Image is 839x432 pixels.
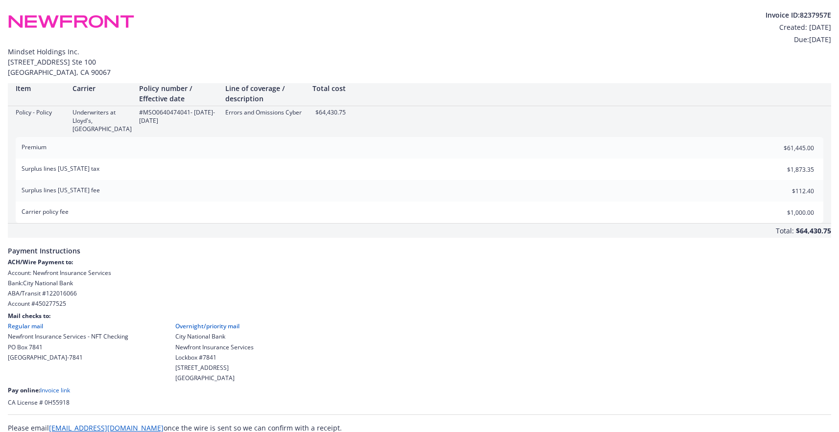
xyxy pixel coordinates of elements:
[756,205,820,220] input: 0.00
[8,46,831,77] span: Mindset Holdings Inc. [STREET_ADDRESS] Ste 100 [GEOGRAPHIC_DATA] , CA 90067
[766,10,831,20] div: Invoice ID: 8237957E
[8,299,831,308] div: Account # 450277525
[16,83,65,93] div: Item
[175,364,254,372] div: [STREET_ADDRESS]
[22,207,69,216] span: Carrier policy fee
[22,143,47,151] span: Premium
[8,398,831,407] div: CA License # 0H55918
[756,183,820,198] input: 0.00
[8,238,831,258] span: Payment Instructions
[175,353,254,362] div: Lockbox #7841
[312,108,346,116] div: $64,430.75
[22,164,99,173] span: Surplus lines [US_STATE] tax
[139,108,217,125] div: #MSO0640474041 - [DATE]-[DATE]
[40,386,70,394] a: Invoice link
[8,322,128,330] div: Regular mail
[175,332,254,341] div: City National Bank
[756,162,820,177] input: 0.00
[8,353,128,362] div: [GEOGRAPHIC_DATA]-7841
[8,279,831,287] div: Bank: City National Bank
[8,332,128,341] div: Newfront Insurance Services - NFT Checking
[175,374,254,382] div: [GEOGRAPHIC_DATA]
[796,224,831,238] div: $64,430.75
[8,312,831,320] div: Mail checks to:
[175,322,254,330] div: Overnight/priority mail
[72,83,131,93] div: Carrier
[225,83,304,104] div: Line of coverage / description
[8,386,40,394] span: Pay online:
[766,34,831,45] div: Due: [DATE]
[139,83,217,104] div: Policy number / Effective date
[22,186,100,194] span: Surplus lines [US_STATE] fee
[756,140,820,155] input: 0.00
[225,108,304,116] div: Errors and Omissions Cyber
[16,108,65,116] div: Policy - Policy
[8,258,831,266] div: ACH/Wire Payment to:
[312,83,346,93] div: Total cost
[8,289,831,297] div: ABA/Transit # 122016066
[776,226,794,238] div: Total:
[8,343,128,351] div: PO Box 7841
[175,343,254,351] div: Newfront Insurance Services
[72,108,131,133] div: Underwriters at Lloyd's, [GEOGRAPHIC_DATA]
[766,22,831,32] div: Created: [DATE]
[8,269,831,277] div: Account: Newfront Insurance Services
